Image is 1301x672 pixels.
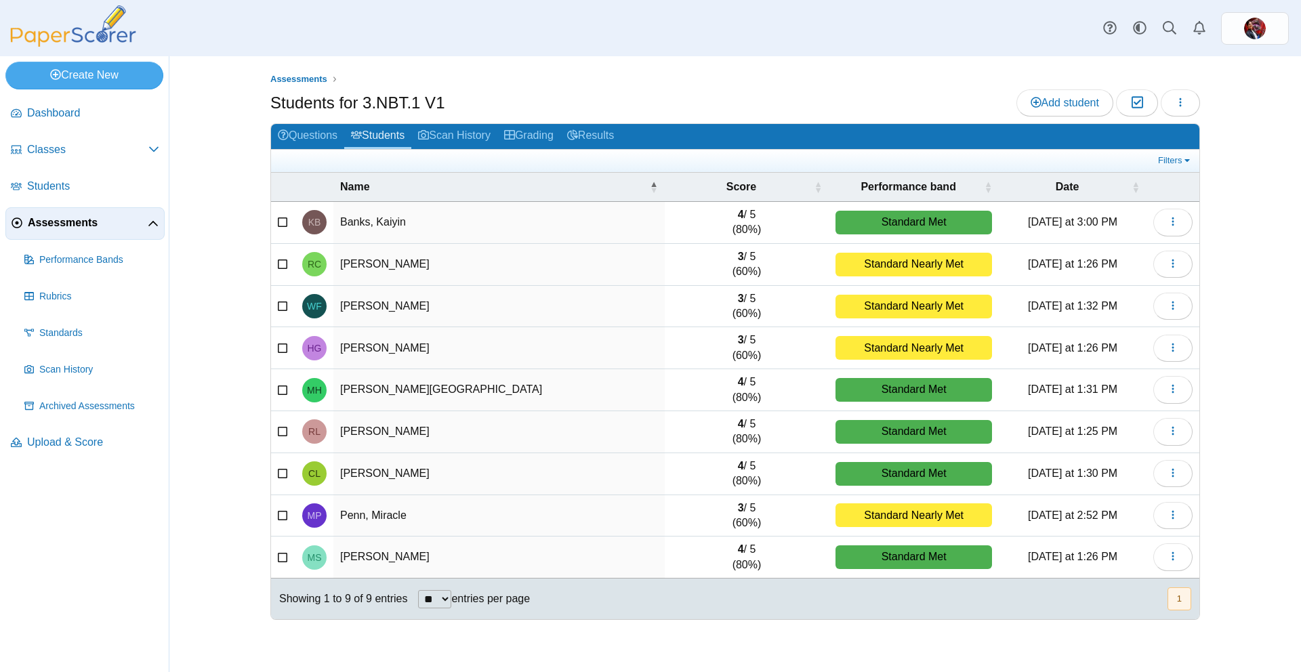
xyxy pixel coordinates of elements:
[19,354,165,386] a: Scan History
[1031,97,1099,108] span: Add student
[738,460,744,471] b: 4
[333,327,665,369] td: [PERSON_NAME]
[1166,587,1191,610] nav: pagination
[1016,89,1113,117] a: Add student
[39,400,159,413] span: Archived Assessments
[665,286,829,328] td: / 5 (60%)
[28,215,148,230] span: Assessments
[333,202,665,244] td: Banks, Kaiyin
[835,378,992,402] div: Standard Met
[738,334,744,345] b: 3
[308,217,321,227] span: Kaiyin Banks
[738,209,744,220] b: 4
[835,253,992,276] div: Standard Nearly Met
[451,593,530,604] label: entries per page
[738,418,744,429] b: 4
[1028,425,1117,437] time: Oct 2, 2025 at 1:25 PM
[267,71,331,88] a: Assessments
[1184,14,1214,43] a: Alerts
[1028,467,1117,479] time: Oct 2, 2025 at 1:30 PM
[814,180,822,194] span: Score : Activate to sort
[1028,509,1117,521] time: Oct 2, 2025 at 2:52 PM
[672,180,811,194] span: Score
[308,553,322,562] span: Midori Smith
[19,317,165,350] a: Standards
[738,543,744,555] b: 4
[835,420,992,444] div: Standard Met
[835,462,992,486] div: Standard Met
[39,290,159,303] span: Rubrics
[333,453,665,495] td: [PERSON_NAME]
[1221,12,1289,45] a: ps.yyrSfKExD6VWH9yo
[5,5,141,47] img: PaperScorer
[1028,300,1117,312] time: Oct 2, 2025 at 1:32 PM
[665,369,829,411] td: / 5 (80%)
[270,74,327,84] span: Assessments
[5,98,165,130] a: Dashboard
[738,376,744,387] b: 4
[665,244,829,286] td: / 5 (60%)
[5,37,141,49] a: PaperScorer
[340,180,647,194] span: Name
[665,411,829,453] td: / 5 (80%)
[5,171,165,203] a: Students
[308,259,321,269] span: Ross Chester
[333,411,665,453] td: [PERSON_NAME]
[1028,216,1117,228] time: Oct 2, 2025 at 3:00 PM
[1168,587,1191,610] button: 1
[665,202,829,244] td: / 5 (80%)
[27,142,148,157] span: Classes
[1244,18,1266,39] img: ps.yyrSfKExD6VWH9yo
[333,286,665,328] td: [PERSON_NAME]
[39,327,159,340] span: Standards
[333,244,665,286] td: [PERSON_NAME]
[308,427,321,436] span: Rocco Leone
[5,207,165,240] a: Assessments
[39,253,159,267] span: Performance Bands
[1132,180,1140,194] span: Date : Activate to sort
[19,280,165,313] a: Rubrics
[307,385,322,395] span: Meira Hughes
[27,106,159,121] span: Dashboard
[271,124,344,149] a: Questions
[738,251,744,262] b: 3
[27,435,159,450] span: Upload & Score
[738,293,744,304] b: 3
[333,495,665,537] td: Penn, Miracle
[308,469,321,478] span: Cathleen Lynch
[665,537,829,579] td: / 5 (80%)
[665,453,829,495] td: / 5 (80%)
[1028,551,1117,562] time: Oct 2, 2025 at 1:26 PM
[1028,342,1117,354] time: Oct 2, 2025 at 1:26 PM
[5,134,165,167] a: Classes
[665,495,829,537] td: / 5 (60%)
[835,211,992,234] div: Standard Met
[308,343,322,353] span: Henry Gallay
[27,179,159,194] span: Students
[984,180,992,194] span: Performance band : Activate to sort
[738,502,744,513] b: 3
[5,62,163,89] a: Create New
[411,124,497,149] a: Scan History
[835,295,992,318] div: Standard Nearly Met
[1244,18,1266,39] span: Greg Mullen
[835,180,981,194] span: Performance band
[39,363,159,377] span: Scan History
[1028,258,1117,270] time: Oct 3, 2025 at 1:26 PM
[560,124,621,149] a: Results
[835,503,992,527] div: Standard Nearly Met
[1006,180,1129,194] span: Date
[665,327,829,369] td: / 5 (60%)
[271,579,407,619] div: Showing 1 to 9 of 9 entries
[5,427,165,459] a: Upload & Score
[344,124,411,149] a: Students
[835,545,992,569] div: Standard Met
[835,336,992,360] div: Standard Nearly Met
[19,244,165,276] a: Performance Bands
[650,180,658,194] span: Name : Activate to invert sorting
[308,511,322,520] span: Miracle Penn
[270,91,445,114] h1: Students for 3.NBT.1 V1
[333,537,665,579] td: [PERSON_NAME]
[19,390,165,423] a: Archived Assessments
[1028,383,1117,395] time: Oct 2, 2025 at 1:31 PM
